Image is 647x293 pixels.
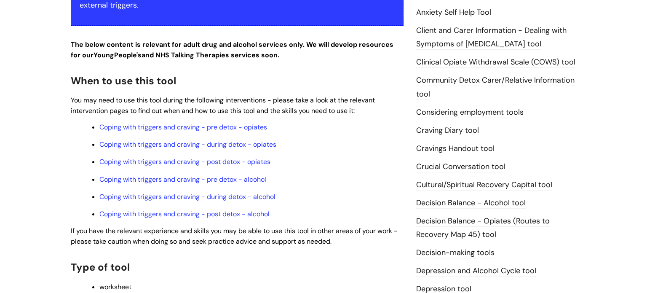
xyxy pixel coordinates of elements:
[416,247,495,258] a: Decision-making tools
[99,123,267,132] a: Coping with triggers and craving - pre detox - opiates
[99,175,266,184] a: Coping with triggers and craving - pre detox - alcohol
[99,140,276,149] a: Coping with triggers and craving - during detox - opiates
[114,51,142,59] strong: People's
[416,143,495,154] a: Cravings Handout tool
[71,226,398,246] span: If you have the relevant experience and skills you may be able to use this tool in other areas of...
[416,57,575,68] a: Clinical Opiate Withdrawal Scale (COWS) tool
[71,40,393,59] strong: The below content is relevant for adult drug and alcohol services only. We will develop resources...
[416,266,536,277] a: Depression and Alcohol Cycle tool
[99,210,270,218] a: Coping with triggers and craving - post detox - alcohol
[94,51,142,59] strong: Young
[416,180,552,191] a: Cultural/Spiritual Recovery Capital tool
[416,198,526,209] a: Decision Balance - Alcohol tool
[416,161,505,172] a: Crucial Conversation tool
[99,157,270,166] a: Coping with triggers and craving - post detox - opiates
[99,282,131,291] span: worksheet
[416,7,491,18] a: Anxiety Self Help Tool
[71,261,130,274] span: Type of tool
[71,74,176,87] span: When to use this tool
[71,96,375,115] span: You may need to use this tool during the following interventions - please take a look at the rele...
[416,125,479,136] a: Craving Diary tool
[416,25,567,50] a: Client and Carer Information - Dealing with Symptoms of [MEDICAL_DATA] tool
[416,107,524,118] a: Considering employment tools
[416,216,550,240] a: Decision Balance - Opiates (Routes to Recovery Map 45) tool
[99,192,275,201] a: Coping with triggers and craving - during detox - alcohol
[416,75,575,99] a: Community Detox Carer/Relative Information tool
